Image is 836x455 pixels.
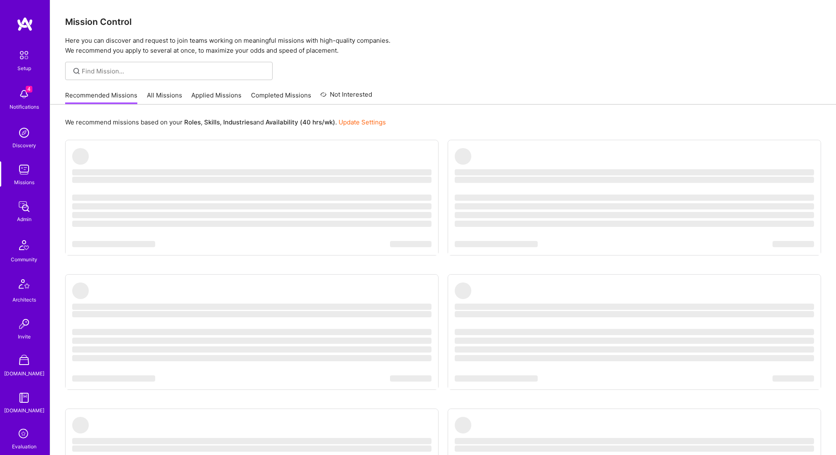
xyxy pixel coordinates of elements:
[14,178,34,187] div: Missions
[147,91,182,105] a: All Missions
[17,17,33,32] img: logo
[16,124,32,141] img: discovery
[15,46,33,64] img: setup
[14,235,34,255] img: Community
[4,406,44,415] div: [DOMAIN_NAME]
[16,389,32,406] img: guide book
[320,90,372,105] a: Not Interested
[26,86,32,92] span: 4
[16,353,32,369] img: A Store
[12,141,36,150] div: Discovery
[10,102,39,111] div: Notifications
[16,316,32,332] img: Invite
[12,295,36,304] div: Architects
[72,66,81,76] i: icon SearchGrey
[223,118,253,126] b: Industries
[17,215,32,224] div: Admin
[266,118,335,126] b: Availability (40 hrs/wk)
[65,118,386,127] p: We recommend missions based on your , , and .
[12,442,37,451] div: Evaluation
[18,332,31,341] div: Invite
[184,118,201,126] b: Roles
[191,91,241,105] a: Applied Missions
[339,118,386,126] a: Update Settings
[65,36,821,56] p: Here you can discover and request to join teams working on meaningful missions with high-quality ...
[16,426,32,442] i: icon SelectionTeam
[65,91,137,105] a: Recommended Missions
[14,275,34,295] img: Architects
[204,118,220,126] b: Skills
[16,198,32,215] img: admin teamwork
[82,67,266,75] input: Find Mission...
[251,91,311,105] a: Completed Missions
[17,64,31,73] div: Setup
[4,369,44,378] div: [DOMAIN_NAME]
[65,17,821,27] h3: Mission Control
[16,161,32,178] img: teamwork
[11,255,37,264] div: Community
[16,86,32,102] img: bell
